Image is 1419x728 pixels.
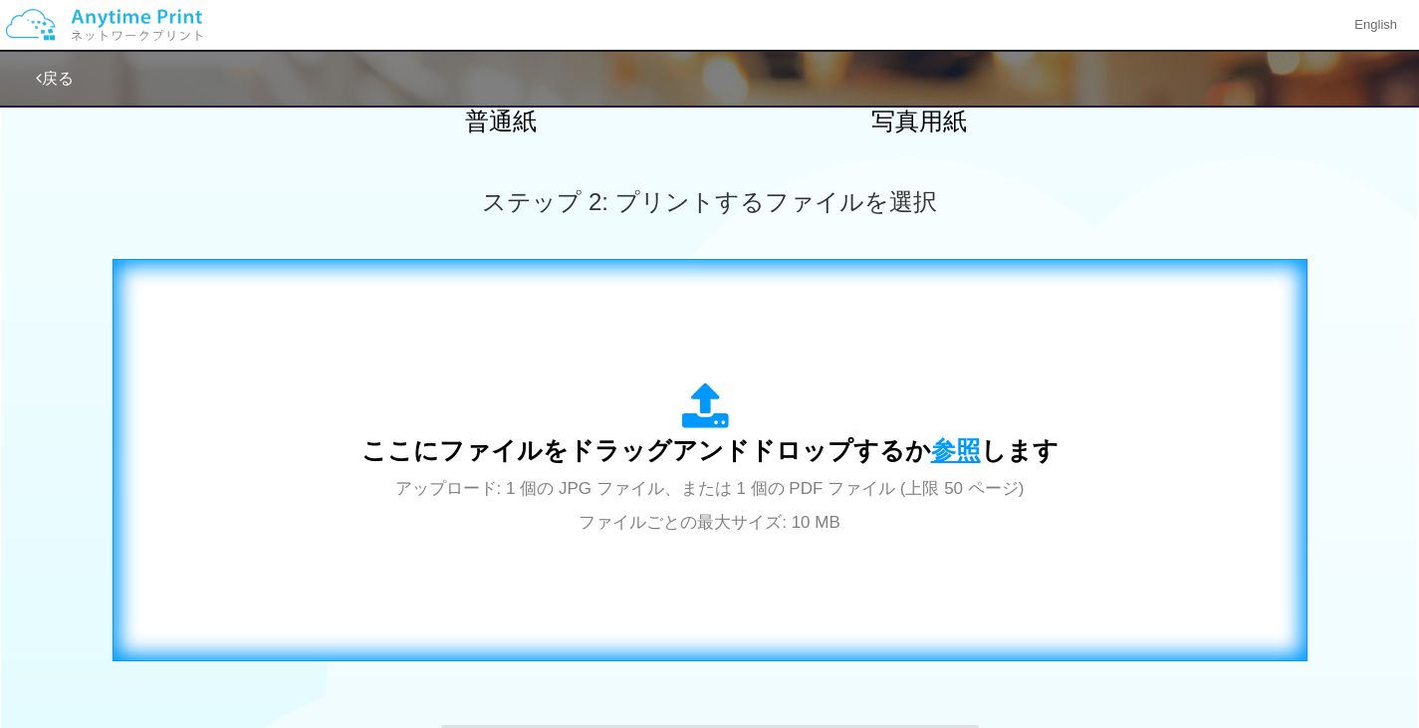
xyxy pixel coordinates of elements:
[745,109,1093,134] h2: 写真用紙
[327,109,675,134] h2: 普通紙
[361,436,1059,464] span: ここにファイルをドラッグアンドドロップするか します
[931,436,981,464] span: 参照
[482,188,936,215] span: ステップ 2: プリントするファイルを選択
[395,479,1025,532] span: アップロード: 1 個の JPG ファイル、または 1 個の PDF ファイル (上限 50 ページ) ファイルごとの最大サイズ: 10 MB
[36,70,74,87] a: 戻る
